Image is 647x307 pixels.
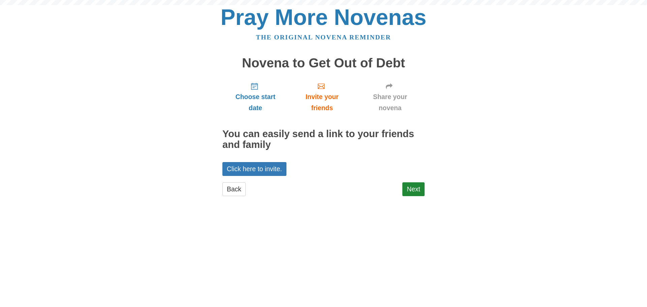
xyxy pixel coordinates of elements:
[295,91,349,114] span: Invite your friends
[222,162,286,176] a: Click here to invite.
[222,182,246,196] a: Back
[229,91,282,114] span: Choose start date
[402,182,425,196] a: Next
[222,77,288,117] a: Choose start date
[221,5,427,30] a: Pray More Novenas
[356,77,425,117] a: Share your novena
[288,77,356,117] a: Invite your friends
[222,56,425,70] h1: Novena to Get Out of Debt
[362,91,418,114] span: Share your novena
[256,34,391,41] a: The original novena reminder
[222,129,425,150] h2: You can easily send a link to your friends and family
